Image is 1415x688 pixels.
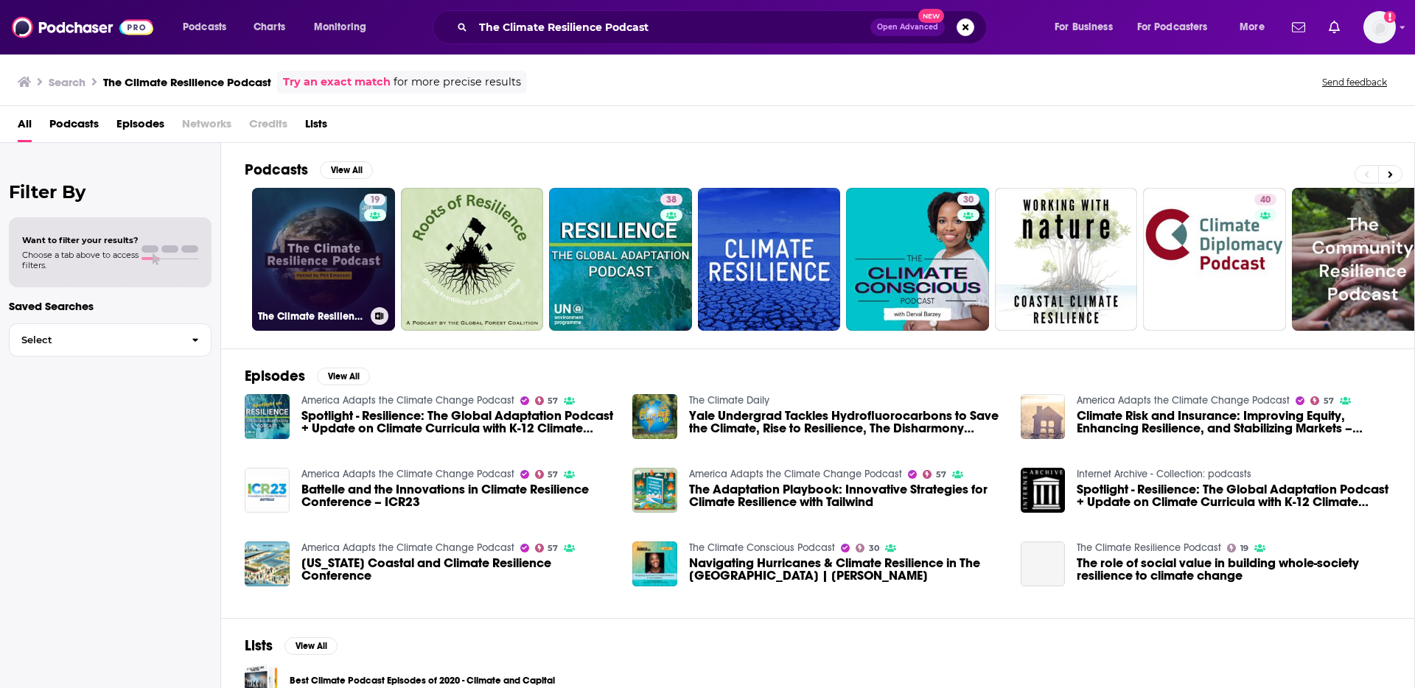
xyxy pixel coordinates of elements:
[258,310,365,323] h3: The Climate Resilience Podcast
[22,235,139,245] span: Want to filter your results?
[18,112,32,142] a: All
[689,468,902,480] a: America Adapts the Climate Change Podcast
[447,10,1001,44] div: Search podcasts, credits, & more...
[245,161,373,179] a: PodcastsView All
[301,468,514,480] a: America Adapts the Climate Change Podcast
[172,15,245,39] button: open menu
[249,112,287,142] span: Credits
[12,13,153,41] a: Podchaser - Follow, Share and Rate Podcasts
[394,74,521,91] span: for more precise results
[10,335,180,345] span: Select
[103,75,271,89] h3: The Climate Resilience Podcast
[314,17,366,38] span: Monitoring
[1318,76,1391,88] button: Send feedback
[1324,398,1334,404] span: 57
[918,9,945,23] span: New
[254,17,285,38] span: Charts
[632,394,677,439] img: Yale Undergrad Tackles Hydrofluorocarbons to Save the Climate, Rise to Resilience, The Disharmony...
[304,15,385,39] button: open menu
[245,161,308,179] h2: Podcasts
[473,15,870,39] input: Search podcasts, credits, & more...
[877,24,938,31] span: Open Advanced
[1254,194,1276,206] a: 40
[301,557,615,582] a: New Jersey Coastal and Climate Resilience Conference
[1260,193,1271,208] span: 40
[245,636,338,655] a: ListsView All
[301,410,615,435] a: Spotlight - Resilience: The Global Adaptation Podcast + Update on Climate Curricula with K-12 Cli...
[301,557,615,582] span: [US_STATE] Coastal and Climate Resilience Conference
[689,541,835,554] a: The Climate Conscious Podcast
[870,18,945,36] button: Open AdvancedNew
[1077,394,1290,407] a: America Adapts the Climate Change Podcast
[1363,11,1396,43] img: User Profile
[49,112,99,142] a: Podcasts
[632,541,677,586] img: Navigating Hurricanes & Climate Resilience in The Caribbean | Kendria Ferguson
[244,15,294,39] a: Charts
[1077,410,1391,435] a: Climate Risk and Insurance: Improving Equity, Enhancing Resilience, and Stabilizing Markets – Con...
[1077,468,1251,480] a: Internet Archive - Collection: podcasts
[535,396,559,405] a: 57
[252,188,395,331] a: 19The Climate Resilience Podcast
[1323,15,1346,40] a: Show notifications dropdown
[1021,541,1066,586] a: The role of social value in building whole-society resilience to climate change
[548,545,558,552] span: 57
[689,557,1003,582] span: Navigating Hurricanes & Climate Resilience in The [GEOGRAPHIC_DATA] | [PERSON_NAME]
[689,483,1003,508] a: The Adaptation Playbook: Innovative Strategies for Climate Resilience with Tailwind
[689,410,1003,435] a: Yale Undergrad Tackles Hydrofluorocarbons to Save the Climate, Rise to Resilience, The Disharmony...
[846,188,989,331] a: 30
[689,394,769,407] a: The Climate Daily
[660,194,682,206] a: 38
[1055,17,1113,38] span: For Business
[245,468,290,513] img: Battelle and the Innovations in Climate Resilience Conference – ICR23
[1384,11,1396,23] svg: Add a profile image
[1363,11,1396,43] button: Show profile menu
[364,194,385,206] a: 19
[535,544,559,552] a: 57
[301,394,514,407] a: America Adapts the Climate Change Podcast
[301,541,514,554] a: America Adapts the Climate Change Podcast
[116,112,164,142] span: Episodes
[1229,15,1283,39] button: open menu
[317,368,370,385] button: View All
[1021,468,1066,513] img: Spotlight - Resilience: The Global Adaptation Podcast + Update on Climate Curricula with K-12 Cli...
[1363,11,1396,43] span: Logged in as Marketing09
[245,541,290,586] img: New Jersey Coastal and Climate Resilience Conference
[1240,17,1265,38] span: More
[9,323,212,357] button: Select
[856,544,879,552] a: 30
[1128,15,1229,39] button: open menu
[535,470,559,479] a: 57
[1021,394,1066,439] a: Climate Risk and Insurance: Improving Equity, Enhancing Resilience, and Stabilizing Markets – Con...
[49,75,85,89] h3: Search
[1077,483,1391,508] a: Spotlight - Resilience: The Global Adaptation Podcast + Update on Climate Curricula with K-12 Cli...
[548,471,558,478] span: 57
[283,74,391,91] a: Try an exact match
[869,545,879,552] span: 30
[632,468,677,513] img: The Adaptation Playbook: Innovative Strategies for Climate Resilience with Tailwind
[1077,541,1221,554] a: The Climate Resilience Podcast
[370,193,380,208] span: 19
[245,394,290,439] img: Spotlight - Resilience: The Global Adaptation Podcast + Update on Climate Curricula with K-12 Cli...
[1227,544,1248,552] a: 19
[1143,188,1286,331] a: 40
[245,367,370,385] a: EpisodesView All
[1286,15,1311,40] a: Show notifications dropdown
[1077,557,1391,582] a: The role of social value in building whole-society resilience to climate change
[549,188,692,331] a: 38
[689,557,1003,582] a: Navigating Hurricanes & Climate Resilience in The Caribbean | Kendria Ferguson
[245,636,273,655] h2: Lists
[245,367,305,385] h2: Episodes
[9,181,212,203] h2: Filter By
[182,112,231,142] span: Networks
[301,483,615,508] a: Battelle and the Innovations in Climate Resilience Conference – ICR23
